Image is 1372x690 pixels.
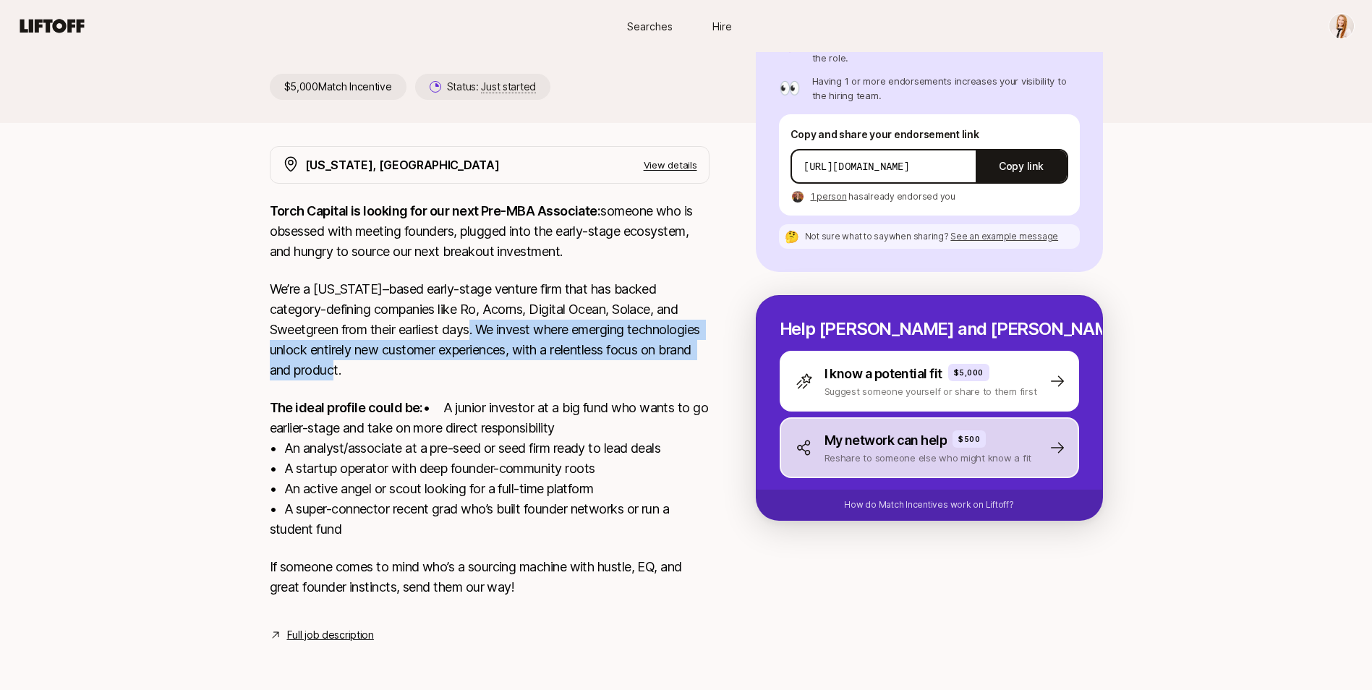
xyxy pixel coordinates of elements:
[785,231,799,242] p: 🤔
[481,80,536,93] span: Just started
[779,35,801,52] p: 💜
[958,433,980,445] p: $500
[792,191,804,203] img: e84f4e7a_3249_4299_b5af_ea7157ba65fe.jpg
[1329,13,1355,39] button: Emily Ahlers
[1329,14,1354,38] img: Emily Ahlers
[825,384,1037,399] p: Suggest someone yourself or share to them first
[270,398,710,540] p: • A junior investor at a big fund who wants to go earlier-stage and take on more direct responsib...
[270,557,710,597] p: If someone comes to mind who’s a sourcing machine with hustle, EQ, and great founder instincts, s...
[812,74,1080,103] p: Having 1 or more endorsements increases your visibility to the hiring team.
[825,364,942,384] p: I know a potential fit
[287,626,374,644] a: Full job description
[954,367,984,378] p: $5,000
[270,74,406,100] p: $5,000 Match Incentive
[270,201,710,262] p: someone who is obsessed with meeting founders, plugged into the early-stage ecosystem, and hungry...
[805,230,1059,243] p: Not sure what to say when sharing ?
[844,498,1013,511] p: How do Match Incentives work on Liftoff?
[305,156,500,174] p: [US_STATE], [GEOGRAPHIC_DATA]
[779,80,801,97] p: 👀
[614,13,686,40] a: Searches
[270,400,423,415] strong: The ideal profile could be:
[791,126,1068,143] p: Copy and share your endorsement link
[270,203,601,218] strong: Torch Capital is looking for our next Pre-MBA Associate:
[811,190,955,203] p: has already endorsed you
[712,19,732,34] span: Hire
[644,158,697,172] p: View details
[270,279,710,380] p: We’re a [US_STATE]–based early-stage venture firm that has backed category-defining companies lik...
[825,451,1032,465] p: Reshare to someone else who might know a fit
[950,231,1058,242] span: See an example message
[811,191,847,202] span: 1 person
[804,159,910,174] p: [URL][DOMAIN_NAME]
[627,19,673,34] span: Searches
[825,430,947,451] p: My network can help
[976,146,1066,187] button: Copy link
[686,13,759,40] a: Hire
[780,319,1079,339] p: Help [PERSON_NAME] and [PERSON_NAME] hire
[447,78,536,95] p: Status:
